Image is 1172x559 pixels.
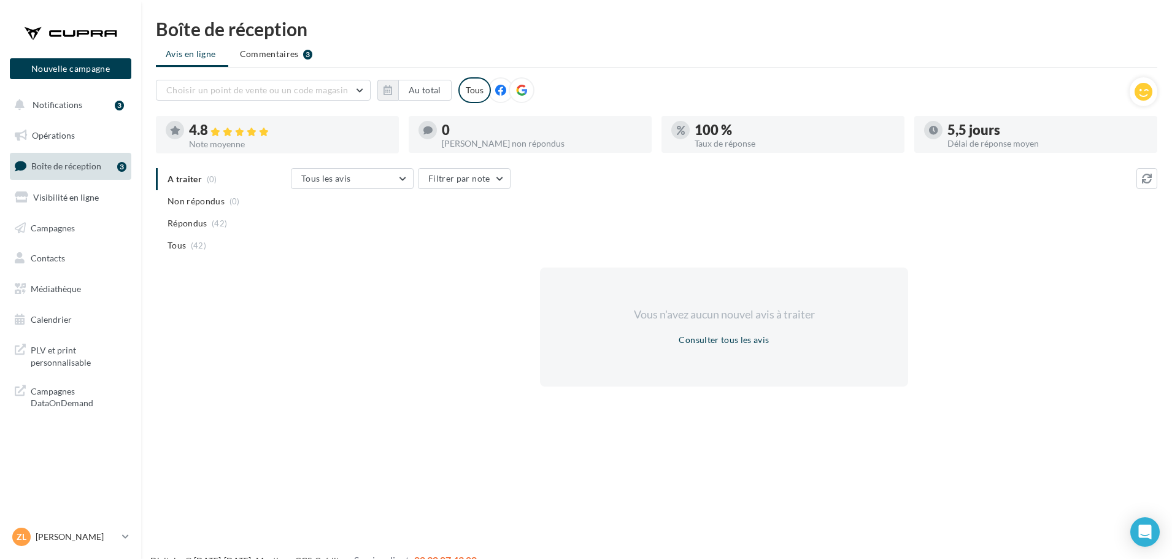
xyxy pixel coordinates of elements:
[442,123,642,137] div: 0
[229,196,240,206] span: (0)
[31,342,126,368] span: PLV et print personnalisable
[191,241,206,250] span: (42)
[117,162,126,172] div: 3
[32,130,75,141] span: Opérations
[240,48,299,60] span: Commentaires
[377,80,452,101] button: Au total
[189,123,389,137] div: 4.8
[947,139,1147,148] div: Délai de réponse moyen
[168,239,186,252] span: Tous
[7,307,134,333] a: Calendrier
[7,276,134,302] a: Médiathèque
[10,525,131,549] a: Zl [PERSON_NAME]
[115,101,124,110] div: 3
[7,92,129,118] button: Notifications 3
[303,50,312,60] div: 3
[156,20,1157,38] div: Boîte de réception
[947,123,1147,137] div: 5,5 jours
[189,140,389,148] div: Note moyenne
[7,215,134,241] a: Campagnes
[31,222,75,233] span: Campagnes
[398,80,452,101] button: Au total
[156,80,371,101] button: Choisir un point de vente ou un code magasin
[10,58,131,79] button: Nouvelle campagne
[7,245,134,271] a: Contacts
[619,307,830,323] div: Vous n'avez aucun nouvel avis à traiter
[168,217,207,229] span: Répondus
[442,139,642,148] div: [PERSON_NAME] non répondus
[36,531,117,543] p: [PERSON_NAME]
[31,283,81,294] span: Médiathèque
[168,195,225,207] span: Non répondus
[33,99,82,110] span: Notifications
[31,383,126,409] span: Campagnes DataOnDemand
[7,185,134,210] a: Visibilité en ligne
[212,218,227,228] span: (42)
[458,77,491,103] div: Tous
[695,139,895,148] div: Taux de réponse
[418,168,511,189] button: Filtrer par note
[7,123,134,148] a: Opérations
[33,192,99,202] span: Visibilité en ligne
[17,531,26,543] span: Zl
[301,173,351,183] span: Tous les avis
[7,337,134,373] a: PLV et print personnalisable
[31,253,65,263] span: Contacts
[31,161,101,171] span: Boîte de réception
[291,168,414,189] button: Tous les avis
[695,123,895,137] div: 100 %
[1130,517,1160,547] div: Open Intercom Messenger
[166,85,348,95] span: Choisir un point de vente ou un code magasin
[674,333,774,347] button: Consulter tous les avis
[7,153,134,179] a: Boîte de réception3
[7,378,134,414] a: Campagnes DataOnDemand
[31,314,72,325] span: Calendrier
